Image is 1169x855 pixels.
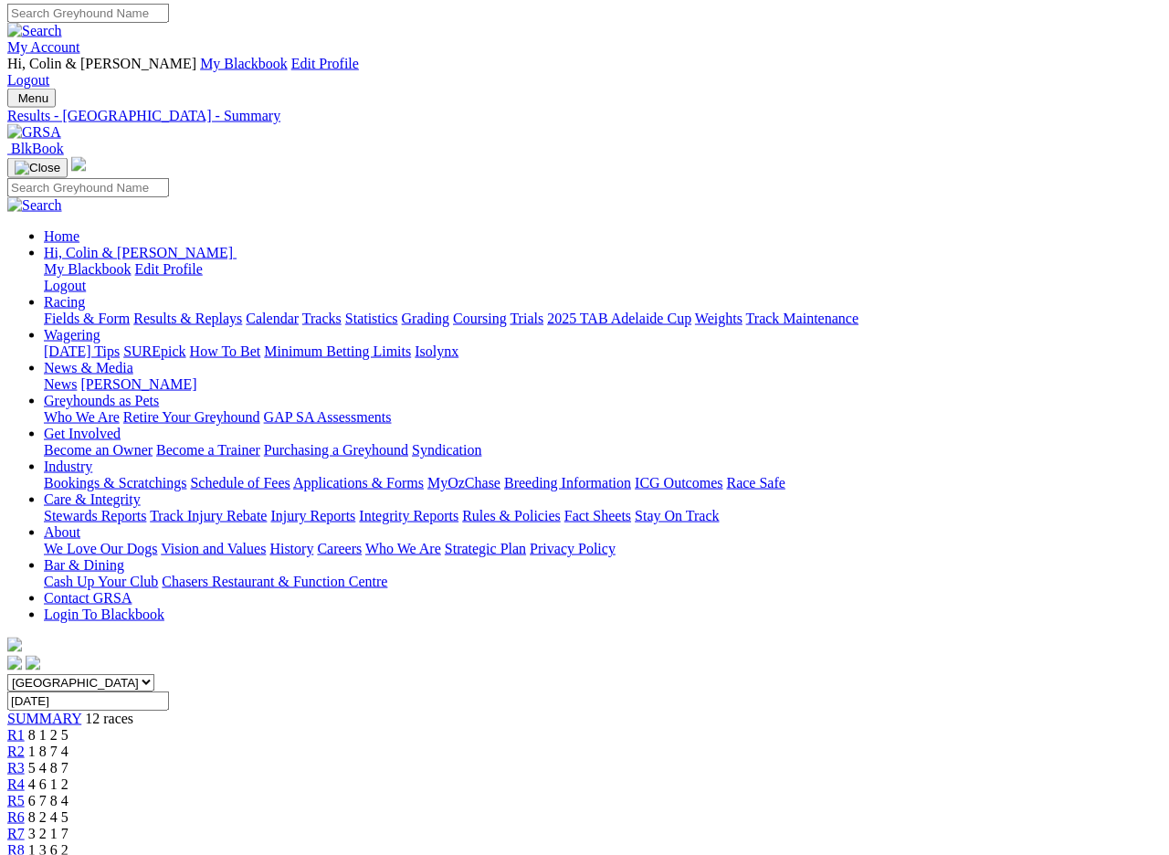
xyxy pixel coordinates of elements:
a: R2 [7,744,25,759]
div: Get Involved [44,442,1162,459]
a: Statistics [345,311,398,326]
div: News & Media [44,376,1162,393]
a: Minimum Betting Limits [264,343,411,359]
a: Become an Owner [44,442,153,458]
a: Cash Up Your Club [44,574,158,589]
span: R5 [7,793,25,808]
img: logo-grsa-white.png [71,157,86,172]
div: Care & Integrity [44,508,1162,524]
a: Edit Profile [135,261,203,277]
a: Trials [510,311,543,326]
a: Chasers Restaurant & Function Centre [162,574,387,589]
a: Bookings & Scratchings [44,475,186,491]
a: Injury Reports [270,508,355,523]
a: Fields & Form [44,311,130,326]
img: GRSA [7,124,61,141]
span: Hi, Colin & [PERSON_NAME] [7,56,196,71]
img: Search [7,23,62,39]
div: Industry [44,475,1162,491]
img: facebook.svg [7,656,22,670]
a: Home [44,228,79,244]
a: Applications & Forms [293,475,424,491]
div: Wagering [44,343,1162,360]
img: Search [7,197,62,214]
a: About [44,524,80,540]
a: News & Media [44,360,133,375]
a: Results & Replays [133,311,242,326]
a: R3 [7,760,25,776]
button: Toggle navigation [7,158,68,178]
span: 5 4 8 7 [28,760,68,776]
a: Weights [695,311,742,326]
a: Get Involved [44,426,121,441]
a: Retire Your Greyhound [123,409,260,425]
input: Search [7,4,169,23]
a: Edit Profile [291,56,359,71]
div: Racing [44,311,1162,327]
span: 3 2 1 7 [28,826,68,841]
a: Calendar [246,311,299,326]
div: Hi, Colin & [PERSON_NAME] [44,261,1162,294]
img: Close [15,161,60,175]
a: Rules & Policies [462,508,561,523]
a: Bar & Dining [44,557,124,573]
a: How To Bet [190,343,261,359]
a: [PERSON_NAME] [80,376,196,392]
a: Track Maintenance [746,311,858,326]
div: About [44,541,1162,557]
a: Industry [44,459,92,474]
a: Schedule of Fees [190,475,290,491]
a: Grading [402,311,449,326]
span: 8 1 2 5 [28,727,68,743]
a: R7 [7,826,25,841]
a: Who We Are [44,409,120,425]
a: Become a Trainer [156,442,260,458]
button: Toggle navigation [7,89,56,108]
a: Logout [44,278,86,293]
a: Fact Sheets [564,508,631,523]
a: R1 [7,727,25,743]
span: 12 races [85,711,133,726]
span: Hi, Colin & [PERSON_NAME] [44,245,233,260]
div: Bar & Dining [44,574,1162,590]
a: My Blackbook [200,56,288,71]
a: 2025 TAB Adelaide Cup [547,311,691,326]
span: 4 6 1 2 [28,776,68,792]
span: 6 7 8 4 [28,793,68,808]
a: Strategic Plan [445,541,526,556]
a: Logout [7,72,49,88]
a: [DATE] Tips [44,343,120,359]
a: My Blackbook [44,261,132,277]
a: Wagering [44,327,100,343]
a: Purchasing a Greyhound [264,442,408,458]
a: ICG Outcomes [635,475,722,491]
a: Integrity Reports [359,508,458,523]
a: BlkBook [7,141,64,156]
a: MyOzChase [427,475,500,491]
a: Hi, Colin & [PERSON_NAME] [44,245,237,260]
a: Vision and Values [161,541,266,556]
a: Login To Blackbook [44,607,164,622]
a: R6 [7,809,25,825]
a: Track Injury Rebate [150,508,267,523]
a: Syndication [412,442,481,458]
a: Racing [44,294,85,310]
input: Search [7,178,169,197]
a: Care & Integrity [44,491,141,507]
a: Tracks [302,311,342,326]
a: History [269,541,313,556]
a: Stewards Reports [44,508,146,523]
div: My Account [7,56,1162,89]
a: Breeding Information [504,475,631,491]
a: Race Safe [726,475,785,491]
span: Menu [18,91,48,105]
a: Results - [GEOGRAPHIC_DATA] - Summary [7,108,1162,124]
a: SUMMARY [7,711,81,726]
a: R4 [7,776,25,792]
a: Contact GRSA [44,590,132,606]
